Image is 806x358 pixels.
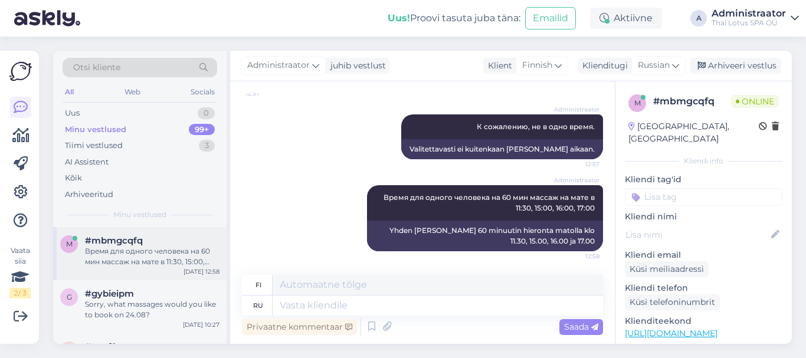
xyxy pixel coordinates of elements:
[625,261,709,277] div: Küsi meiliaadressi
[401,139,603,159] div: Valitettavasti ei kuitenkaan [PERSON_NAME] aikaan.
[384,193,597,212] span: Время для одного человека на 60 мин массаж на мате в 11:30, 15:00, 16:00, 17:00
[245,89,290,98] span: 12:57
[625,282,782,294] p: Kliendi telefon
[9,288,31,298] div: 2 / 3
[367,221,603,251] div: Yhden [PERSON_NAME] 60 minuutin hieronta matolla klo 11.30, 15.00, 16.00 ja 17.00
[625,173,782,186] p: Kliendi tag'id
[690,10,707,27] div: A
[85,235,143,246] span: #mbmgcqfq
[625,211,782,223] p: Kliendi nimi
[73,61,120,74] span: Otsi kliente
[85,288,134,299] span: #gybieipm
[66,239,73,248] span: m
[183,320,219,329] div: [DATE] 10:27
[67,293,72,301] span: g
[247,59,310,72] span: Administraator
[65,124,126,136] div: Minu vestlused
[85,246,219,267] div: Время для одного человека на 60 мин массаж на мате в 11:30, 15:00, 16:00, 17:00
[65,189,113,201] div: Arhiveeritud
[65,156,109,168] div: AI Assistent
[555,252,599,261] span: 12:58
[113,209,166,220] span: Minu vestlused
[65,172,82,184] div: Kõik
[625,343,782,354] p: Vaata edasi ...
[625,228,769,241] input: Lisa nimi
[188,84,217,100] div: Socials
[564,321,598,332] span: Saada
[122,84,143,100] div: Web
[85,341,135,352] span: #yqvf9ctm
[199,140,215,152] div: 3
[198,107,215,119] div: 0
[388,12,410,24] b: Uus!
[590,8,662,29] div: Aktiivne
[554,105,599,114] span: Administraator
[712,18,786,28] div: Thai Lotus SPA OÜ
[554,176,599,185] span: Administraator
[625,315,782,327] p: Klienditeekond
[253,295,263,316] div: ru
[625,156,782,166] div: Kliendi info
[189,124,215,136] div: 99+
[255,275,261,295] div: fi
[242,319,357,335] div: Privaatne kommentaar
[625,188,782,206] input: Lisa tag
[63,84,76,100] div: All
[634,98,641,107] span: m
[522,59,552,72] span: Finnish
[555,160,599,169] span: 12:57
[65,140,123,152] div: Tiimi vestlused
[184,267,219,276] div: [DATE] 12:58
[477,122,595,131] span: К сожалению, не в одно время.
[9,60,32,83] img: Askly Logo
[628,120,759,145] div: [GEOGRAPHIC_DATA], [GEOGRAPHIC_DATA]
[525,7,576,29] button: Emailid
[578,60,628,72] div: Klienditugi
[65,107,80,119] div: Uus
[625,294,720,310] div: Küsi telefoninumbrit
[731,95,779,108] span: Online
[625,328,717,339] a: [URL][DOMAIN_NAME]
[9,245,31,298] div: Vaata siia
[712,9,786,18] div: Administraator
[388,11,520,25] div: Proovi tasuta juba täna:
[653,94,731,109] div: # mbmgcqfq
[326,60,386,72] div: juhib vestlust
[483,60,512,72] div: Klient
[85,299,219,320] div: Sorry, what massages would you like to book on 24.08?
[625,249,782,261] p: Kliendi email
[638,59,670,72] span: Russian
[712,9,799,28] a: AdministraatorThai Lotus SPA OÜ
[690,58,781,74] div: Arhiveeri vestlus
